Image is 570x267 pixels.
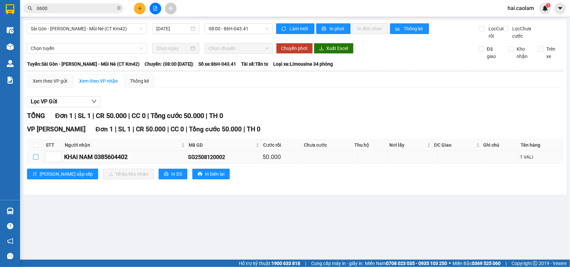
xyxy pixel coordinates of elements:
[132,112,146,120] span: CC 0
[153,6,158,11] span: file-add
[186,125,187,133] span: |
[209,24,268,34] span: 08:00 - 86H-043.41
[519,140,563,151] th: Tên hàng
[554,3,566,14] button: caret-down
[514,45,533,60] span: Kho nhận
[434,141,475,149] span: ĐC Giao
[271,261,300,266] strong: 1900 633 818
[171,170,182,178] span: In DS
[506,260,507,267] span: |
[165,3,177,14] button: aim
[276,43,313,54] button: Chuyển phơi
[7,27,14,34] img: warehouse-icon
[7,238,13,244] span: notification
[305,260,306,267] span: |
[546,3,551,8] sup: 1
[145,60,193,68] span: Chuyến: (08:00 [DATE])
[79,77,118,85] div: Xem theo VP nhận
[386,261,447,266] strong: 0708 023 035 - 0935 103 250
[133,125,134,133] span: |
[390,141,426,149] span: Nơi lấy
[187,151,261,164] td: SG2508120002
[37,5,116,12] input: Tìm tên, số ĐT hoặc mã đơn
[281,26,287,32] span: sync
[205,170,224,178] span: In biên lai
[65,141,180,149] span: Người nhận
[390,23,429,34] button: bar-chartThống kê
[472,261,501,266] strong: 0369 525 060
[243,125,245,133] span: |
[206,112,207,120] span: |
[557,5,563,11] span: caret-down
[167,125,169,133] span: |
[209,112,223,120] span: TH 0
[198,172,202,177] span: printer
[352,23,389,34] button: In đơn chọn
[365,260,447,267] span: Miền Nam
[314,43,354,54] button: downloadXuất Excel
[316,23,351,34] button: printerIn phơi
[55,112,73,120] span: Đơn 1
[7,223,13,229] span: question-circle
[188,153,260,161] div: SG2508120002
[189,125,242,133] span: Tổng cước 50.000
[159,169,187,179] button: printerIn DS
[96,112,127,120] span: CR 50.000
[533,261,538,266] span: copyright
[449,262,451,265] span: ⚪️
[27,61,140,67] b: Tuyến: Sài Gòn - [PERSON_NAME] - Mũi Né (CT Km42)
[262,152,301,162] div: 50.000
[395,26,401,32] span: bar-chart
[92,112,94,120] span: |
[27,125,85,133] span: VP [PERSON_NAME]
[209,43,268,53] span: Chọn chuyến
[147,112,149,120] span: |
[239,260,300,267] span: Hỗ trợ kỹ thuật:
[64,152,186,162] div: KHAI NAM 0385604402
[7,208,14,215] img: warehouse-icon
[138,6,142,11] span: plus
[542,5,548,11] img: icon-new-feature
[189,141,254,149] span: Mã GD
[241,60,268,68] span: Tài xế: Tấn tx
[115,125,117,133] span: |
[96,125,113,133] span: Đơn 1
[544,45,563,60] span: Trên xe
[6,4,14,14] img: logo-vxr
[156,25,189,32] input: 12/08/2025
[261,140,303,151] th: Cước rồi
[273,60,333,68] span: Loại xe: Limousine 34 phòng
[520,153,562,161] div: 1 VALI
[171,125,184,133] span: CC 0
[27,112,45,120] span: TỔNG
[302,140,353,151] th: Chưa cước
[290,25,309,32] span: Làm mới
[40,170,93,178] span: [PERSON_NAME] sắp xếp
[168,6,173,11] span: aim
[118,125,131,133] span: SL 1
[32,172,37,177] span: sort-ascending
[117,6,121,10] span: close-circle
[31,97,57,106] span: Lọc VP Gửi
[103,169,154,179] button: downloadNhập kho nhận
[319,46,324,51] span: download
[510,25,540,40] span: Lọc Chưa cước
[28,6,32,11] span: search
[136,125,166,133] span: CR 50.000
[327,45,348,52] span: Xuất Excel
[134,3,146,14] button: plus
[128,112,130,120] span: |
[164,172,169,177] span: printer
[33,77,67,85] div: Xem theo VP gửi
[78,112,91,120] span: SL 1
[198,60,236,68] span: Số xe: 86H-043.41
[484,45,504,60] span: Đã giao
[353,140,388,151] th: Thu hộ
[150,3,161,14] button: file-add
[502,4,539,12] span: hai.caolam
[91,99,97,104] span: down
[404,25,424,32] span: Thống kê
[322,26,327,32] span: printer
[44,140,63,151] th: STT
[482,140,519,151] th: Ghi chú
